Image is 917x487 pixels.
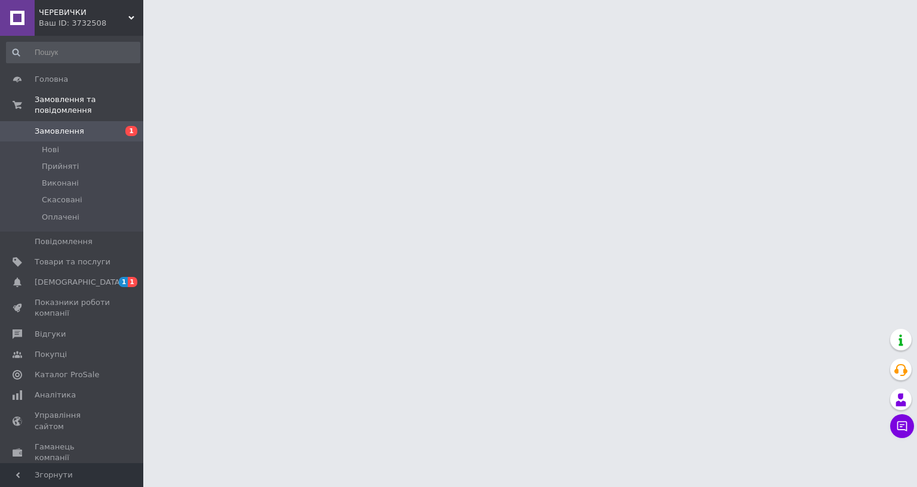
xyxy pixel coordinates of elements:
span: Відгуки [35,329,66,340]
span: ЧЕРЕВИЧКИ [39,7,128,18]
span: Нові [42,144,59,155]
span: 1 [125,126,137,136]
span: Показники роботи компанії [35,297,110,319]
span: 1 [119,277,128,287]
span: Прийняті [42,161,79,172]
button: Чат з покупцем [890,414,914,438]
span: Замовлення [35,126,84,137]
span: Товари та послуги [35,257,110,267]
span: Аналітика [35,390,76,400]
span: Оплачені [42,212,79,223]
span: Виконані [42,178,79,189]
input: Пошук [6,42,140,63]
span: Покупці [35,349,67,360]
span: Повідомлення [35,236,93,247]
span: 1 [128,277,137,287]
span: Замовлення та повідомлення [35,94,143,116]
span: Гаманець компанії [35,442,110,463]
div: Ваш ID: 3732508 [39,18,143,29]
span: Управління сайтом [35,410,110,431]
span: Каталог ProSale [35,369,99,380]
span: Скасовані [42,195,82,205]
span: Головна [35,74,68,85]
span: [DEMOGRAPHIC_DATA] [35,277,123,288]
